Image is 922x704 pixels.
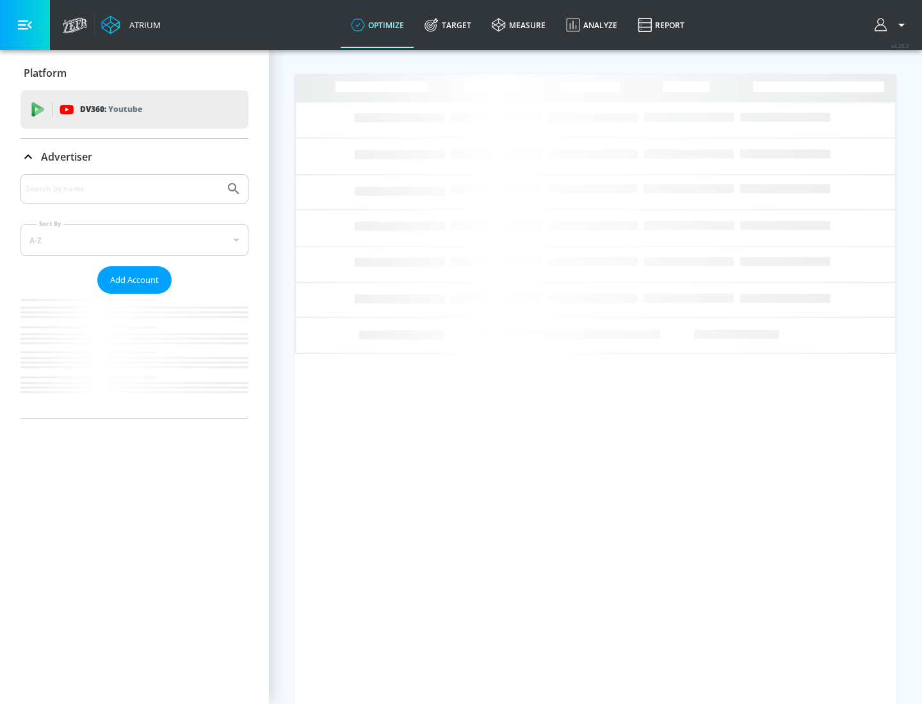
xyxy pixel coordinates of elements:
button: Add Account [97,266,172,294]
a: Atrium [101,15,161,35]
a: Target [414,2,481,48]
div: Advertiser [20,174,248,418]
div: A-Z [20,224,248,256]
p: Youtube [108,102,142,116]
a: optimize [341,2,414,48]
div: Advertiser [20,139,248,175]
span: Add Account [110,273,159,287]
div: Atrium [124,19,161,31]
div: Platform [20,55,248,91]
a: measure [481,2,556,48]
div: DV360: Youtube [20,90,248,129]
p: Platform [24,66,67,80]
p: Advertiser [41,150,92,164]
span: v 4.25.2 [891,42,909,49]
nav: list of Advertiser [20,294,248,418]
p: DV360: [80,102,142,116]
input: Search by name [26,180,220,197]
a: Analyze [556,2,627,48]
a: Report [627,2,695,48]
label: Sort By [36,220,64,228]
